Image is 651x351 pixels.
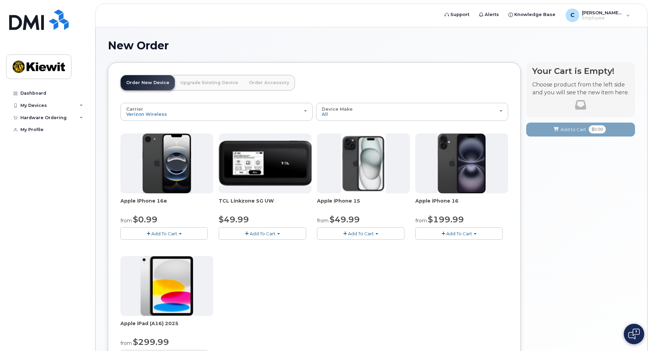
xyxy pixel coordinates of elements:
[415,197,508,211] div: Apple iPhone 16
[330,214,360,224] span: $49.99
[143,133,191,193] img: iphone16e.png
[316,103,508,121] button: Device Make All
[341,133,386,193] img: iphone15.jpg
[219,197,312,211] div: TCL Linkzone 5G UW
[415,218,427,224] small: from
[250,231,276,236] span: Add To Cart
[526,123,635,137] button: Add to Cart $0.00
[126,111,167,117] span: Verizon Wireless
[322,106,353,112] span: Device Make
[532,66,629,76] h4: Your Cart is Empty!
[151,231,177,236] span: Add To Cart
[322,111,328,117] span: All
[532,81,629,97] p: Choose product from the left side and you will see the new item here.
[175,75,244,90] a: Upgrade Existing Device
[219,141,312,186] img: linkzone5g.png
[120,320,213,334] div: Apple iPad (A16) 2025
[120,218,132,224] small: from
[133,214,157,224] span: $0.99
[244,75,295,90] a: Order Accessory
[415,227,503,239] button: Add To Cart
[348,231,374,236] span: Add To Cart
[428,214,464,224] span: $199.99
[438,133,486,193] img: iphone_16_plus.png
[120,197,213,211] div: Apple iPhone 16e
[317,218,329,224] small: from
[317,197,410,211] div: Apple iPhone 15
[126,106,143,112] span: Carrier
[561,126,586,133] span: Add to Cart
[120,103,313,121] button: Carrier Verizon Wireless
[219,214,249,224] span: $49.99
[628,329,640,339] img: Open chat
[120,340,132,346] small: from
[317,227,404,239] button: Add To Cart
[589,125,606,133] span: $0.00
[120,227,208,239] button: Add To Cart
[446,231,472,236] span: Add To Cart
[140,256,193,316] img: ipad_11.png
[133,337,169,347] span: $299.99
[219,227,306,239] button: Add To Cart
[121,75,175,90] a: Order New Device
[108,39,635,51] h1: New Order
